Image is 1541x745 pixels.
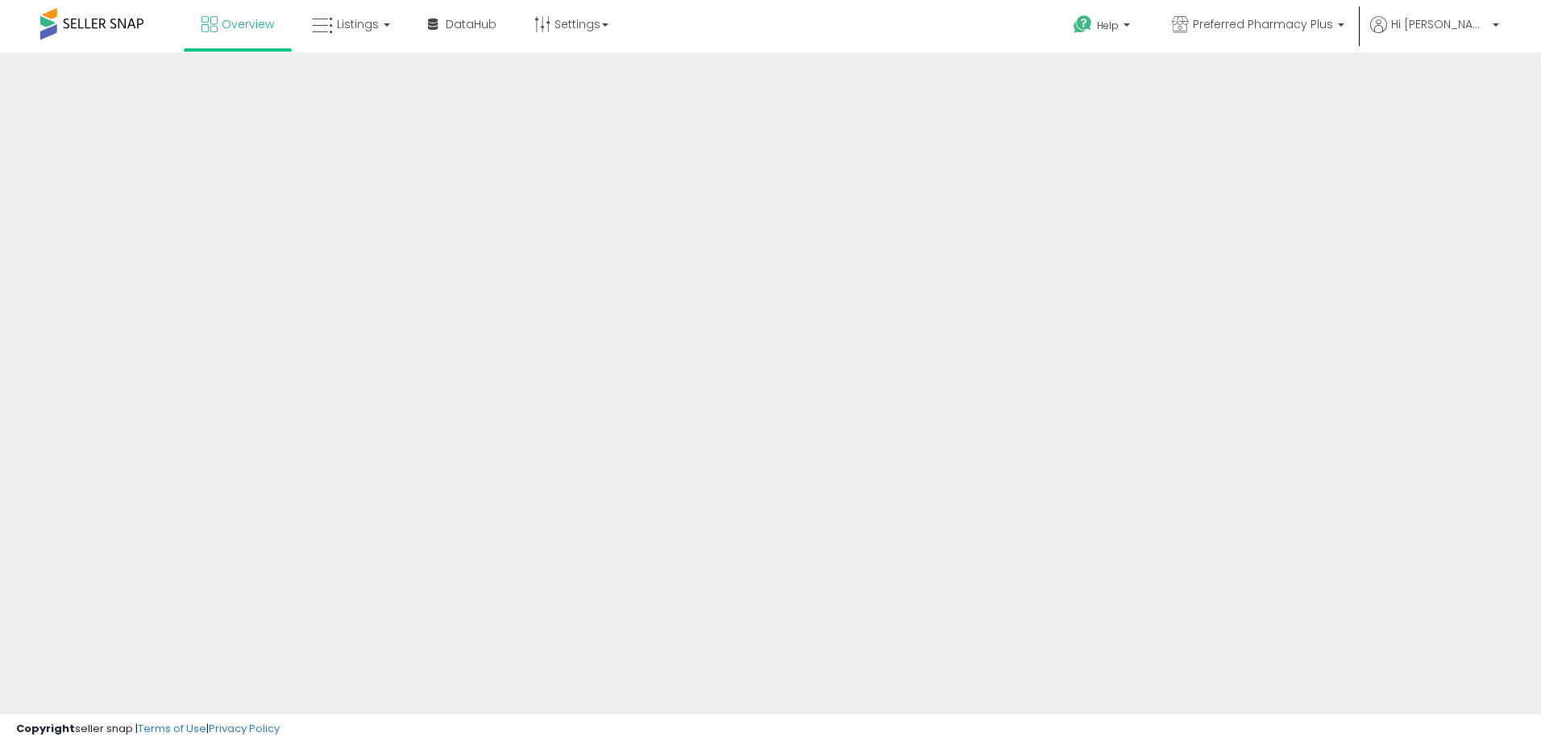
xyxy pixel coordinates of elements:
[16,721,75,736] strong: Copyright
[1370,16,1499,52] a: Hi [PERSON_NAME]
[1073,15,1093,35] i: Get Help
[138,721,206,736] a: Terms of Use
[446,16,496,32] span: DataHub
[222,16,274,32] span: Overview
[1097,19,1119,32] span: Help
[1193,16,1333,32] span: Preferred Pharmacy Plus
[337,16,379,32] span: Listings
[1391,16,1488,32] span: Hi [PERSON_NAME]
[209,721,280,736] a: Privacy Policy
[1061,2,1146,52] a: Help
